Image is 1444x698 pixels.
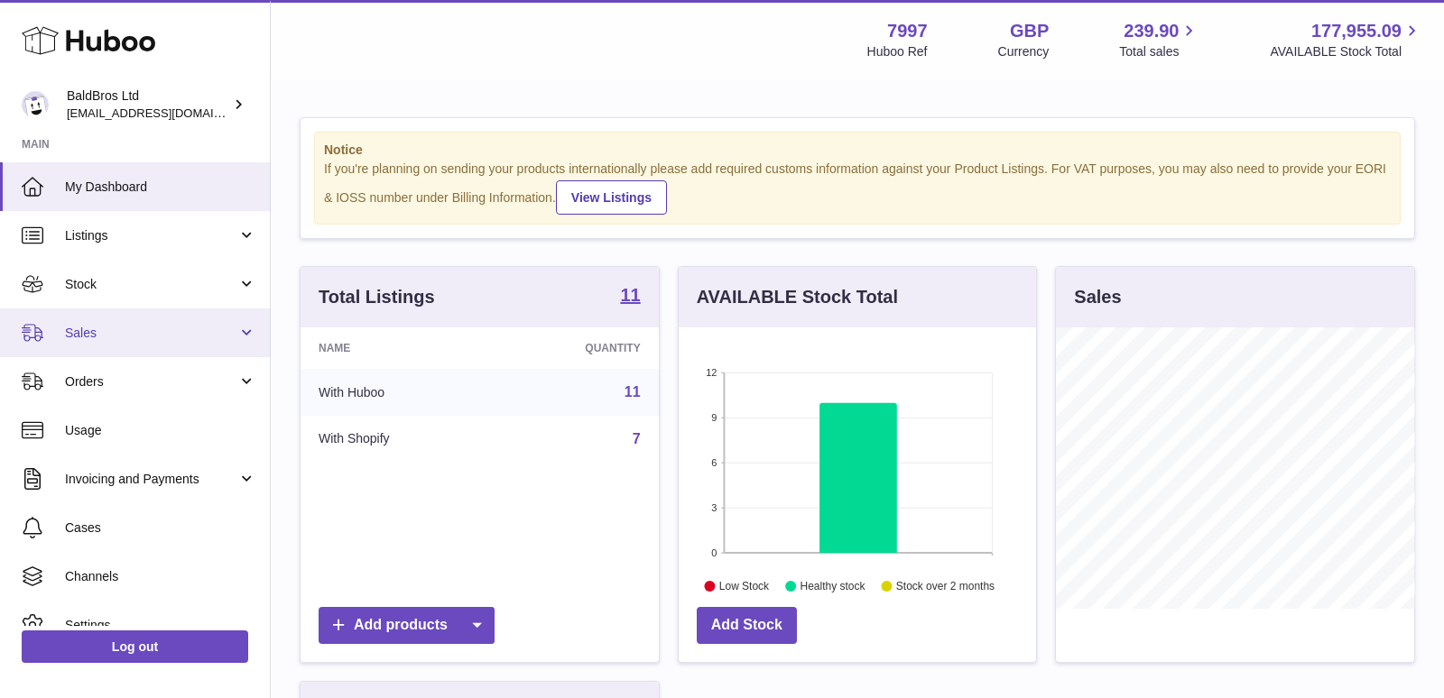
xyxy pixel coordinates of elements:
[1311,19,1402,43] span: 177,955.09
[887,19,928,43] strong: 7997
[65,471,237,488] span: Invoicing and Payments
[1119,43,1199,60] span: Total sales
[711,547,717,558] text: 0
[324,142,1391,159] strong: Notice
[1119,19,1199,60] a: 239.90 Total sales
[800,580,865,592] text: Healthy stock
[998,43,1050,60] div: Currency
[65,519,256,537] span: Cases
[65,179,256,196] span: My Dashboard
[697,607,797,644] a: Add Stock
[65,325,237,342] span: Sales
[1010,19,1049,43] strong: GBP
[67,106,265,120] span: [EMAIL_ADDRESS][DOMAIN_NAME]
[324,161,1391,215] div: If you're planning on sending your products internationally please add required customs informati...
[706,367,717,378] text: 12
[1270,43,1422,60] span: AVAILABLE Stock Total
[22,630,248,663] a: Log out
[620,286,640,304] strong: 11
[65,568,256,585] span: Channels
[301,327,494,369] th: Name
[65,227,237,244] span: Listings
[697,285,898,309] h3: AVAILABLE Stock Total
[1124,19,1179,43] span: 239.90
[719,580,770,592] text: Low Stock
[301,369,494,416] td: With Huboo
[867,43,928,60] div: Huboo Ref
[633,431,641,446] a: 7
[711,412,717,423] text: 9
[556,180,667,215] a: View Listings
[625,384,641,400] a: 11
[65,373,237,390] span: Orders
[22,91,49,118] img: baldbrothersblog@gmail.com
[319,607,495,644] a: Add products
[319,285,435,309] h3: Total Listings
[896,580,995,592] text: Stock over 2 months
[65,422,256,439] span: Usage
[494,327,659,369] th: Quantity
[620,286,640,308] a: 11
[1074,285,1121,309] h3: Sales
[67,87,229,122] div: BaldBros Ltd
[301,416,494,463] td: With Shopify
[711,457,717,468] text: 6
[65,617,256,634] span: Settings
[1270,19,1422,60] a: 177,955.09 AVAILABLE Stock Total
[65,276,237,293] span: Stock
[711,502,717,513] text: 3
